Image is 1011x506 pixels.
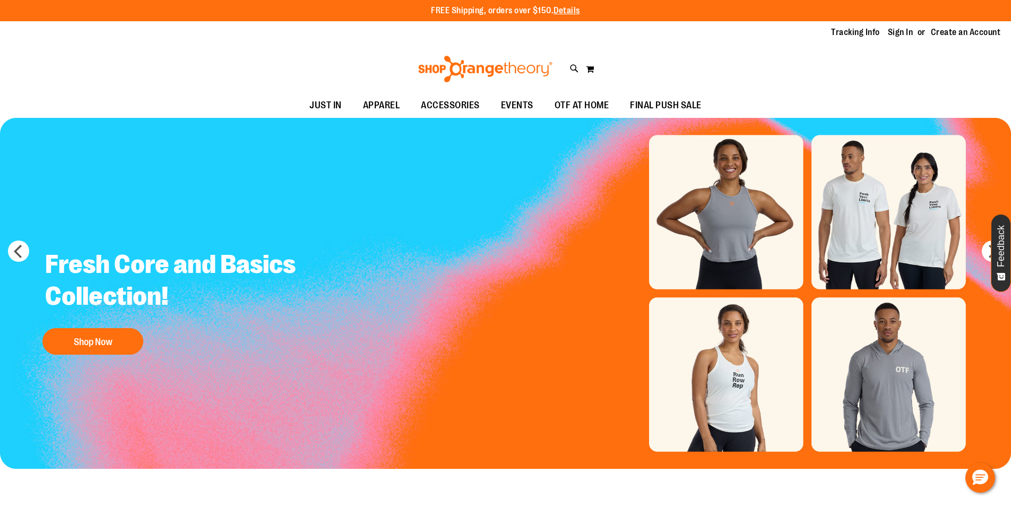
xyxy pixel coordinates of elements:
span: Feedback [996,225,1006,267]
span: OTF AT HOME [555,93,609,117]
a: Sign In [888,27,913,38]
span: JUST IN [309,93,342,117]
span: ACCESSORIES [421,93,480,117]
a: JUST IN [299,93,352,118]
h2: Fresh Core and Basics Collection! [37,241,320,323]
a: Details [554,6,580,15]
span: APPAREL [363,93,400,117]
button: Shop Now [42,328,143,355]
button: prev [8,241,29,262]
span: FINAL PUSH SALE [630,93,702,117]
p: FREE Shipping, orders over $150. [431,5,580,17]
button: Feedback - Show survey [991,214,1011,292]
button: next [982,241,1003,262]
a: APPAREL [352,93,411,118]
a: FINAL PUSH SALE [619,93,712,118]
a: Fresh Core and Basics Collection! Shop Now [37,241,320,360]
a: EVENTS [490,93,544,118]
a: Create an Account [931,27,1001,38]
a: Tracking Info [831,27,880,38]
button: Hello, have a question? Let’s chat. [965,463,995,493]
a: ACCESSORIES [410,93,490,118]
img: Shop Orangetheory [417,56,554,82]
span: EVENTS [501,93,533,117]
a: OTF AT HOME [544,93,620,118]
